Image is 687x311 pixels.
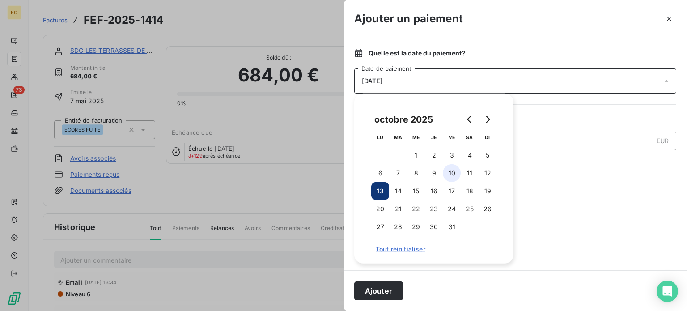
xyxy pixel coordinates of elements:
button: 4 [461,146,479,164]
button: 30 [425,218,443,236]
button: 11 [461,164,479,182]
div: octobre 2025 [371,112,436,127]
button: 6 [371,164,389,182]
button: 16 [425,182,443,200]
button: 17 [443,182,461,200]
button: 25 [461,200,479,218]
button: 19 [479,182,496,200]
button: 14 [389,182,407,200]
button: 12 [479,164,496,182]
button: 15 [407,182,425,200]
button: Go to previous month [461,111,479,128]
div: Open Intercom Messenger [657,281,678,302]
button: 27 [371,218,389,236]
span: Tout réinitialiser [376,246,492,253]
span: [DATE] [362,77,382,85]
th: vendredi [443,128,461,146]
button: 31 [443,218,461,236]
button: 3 [443,146,461,164]
span: Quelle est la date du paiement ? [369,49,466,58]
button: 24 [443,200,461,218]
button: Ajouter [354,281,403,300]
button: 28 [389,218,407,236]
button: Go to next month [479,111,496,128]
button: 9 [425,164,443,182]
th: samedi [461,128,479,146]
button: 23 [425,200,443,218]
button: 1 [407,146,425,164]
button: 2 [425,146,443,164]
button: 20 [371,200,389,218]
button: 29 [407,218,425,236]
th: mardi [389,128,407,146]
h3: Ajouter un paiement [354,11,463,27]
th: lundi [371,128,389,146]
span: Nouveau solde dû : [354,158,676,166]
button: 10 [443,164,461,182]
button: 22 [407,200,425,218]
button: 21 [389,200,407,218]
button: 8 [407,164,425,182]
button: 26 [479,200,496,218]
th: mercredi [407,128,425,146]
th: jeudi [425,128,443,146]
button: 13 [371,182,389,200]
button: 5 [479,146,496,164]
button: 18 [461,182,479,200]
button: 7 [389,164,407,182]
th: dimanche [479,128,496,146]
